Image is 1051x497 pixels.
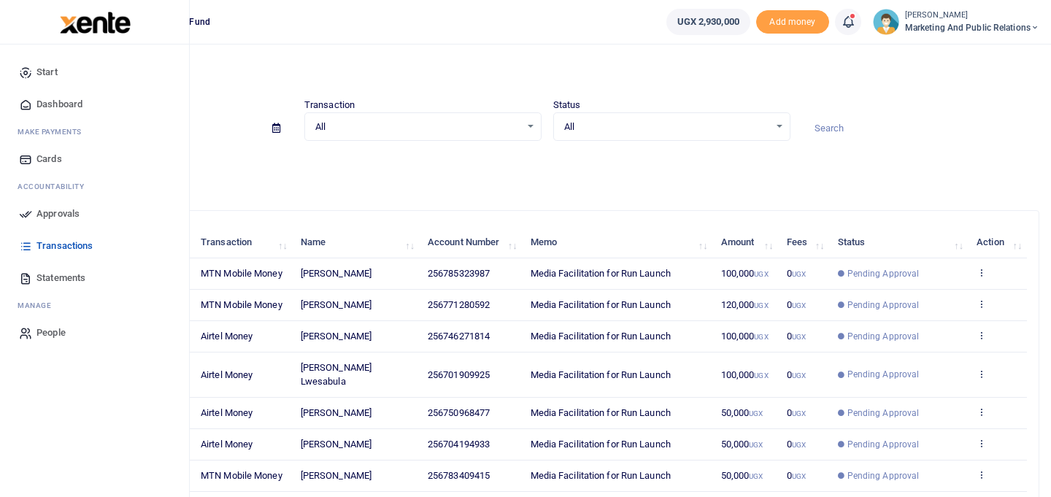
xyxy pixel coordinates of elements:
[749,472,763,480] small: UGX
[749,441,763,449] small: UGX
[201,439,253,450] span: Airtel Money
[25,300,52,311] span: anage
[301,362,371,388] span: [PERSON_NAME] Lwesabula
[301,331,371,342] span: [PERSON_NAME]
[301,439,371,450] span: [PERSON_NAME]
[847,438,920,451] span: Pending Approval
[802,116,1039,141] input: Search
[36,152,62,166] span: Cards
[787,299,806,310] span: 0
[531,299,671,310] span: Media Facilitation for Run Launch
[301,470,371,481] span: [PERSON_NAME]
[792,441,806,449] small: UGX
[847,330,920,343] span: Pending Approval
[787,407,806,418] span: 0
[531,369,671,380] span: Media Facilitation for Run Launch
[829,227,969,258] th: Status: activate to sort column ascending
[754,333,768,341] small: UGX
[847,267,920,280] span: Pending Approval
[969,227,1027,258] th: Action: activate to sort column ascending
[12,120,177,143] li: M
[12,317,177,349] a: People
[58,16,131,27] a: logo-small logo-large logo-large
[754,301,768,309] small: UGX
[847,407,920,420] span: Pending Approval
[12,230,177,262] a: Transactions
[55,63,1039,79] h4: Transactions
[12,56,177,88] a: Start
[201,407,253,418] span: Airtel Money
[564,120,769,134] span: All
[12,294,177,317] li: M
[293,227,420,258] th: Name: activate to sort column ascending
[428,331,490,342] span: 256746271814
[847,368,920,381] span: Pending Approval
[754,371,768,380] small: UGX
[531,331,671,342] span: Media Facilitation for Run Launch
[792,409,806,417] small: UGX
[36,207,80,221] span: Approvals
[522,227,712,258] th: Memo: activate to sort column ascending
[12,262,177,294] a: Statements
[661,9,756,35] li: Wallet ballance
[301,407,371,418] span: [PERSON_NAME]
[428,407,490,418] span: 256750968477
[193,227,293,258] th: Transaction: activate to sort column ascending
[201,369,253,380] span: Airtel Money
[36,97,82,112] span: Dashboard
[60,12,131,34] img: logo-large
[847,469,920,482] span: Pending Approval
[301,299,371,310] span: [PERSON_NAME]
[792,371,806,380] small: UGX
[792,270,806,278] small: UGX
[553,98,581,112] label: Status
[721,299,769,310] span: 120,000
[847,298,920,312] span: Pending Approval
[531,439,671,450] span: Media Facilitation for Run Launch
[754,270,768,278] small: UGX
[721,470,763,481] span: 50,000
[420,227,523,258] th: Account Number: activate to sort column ascending
[756,10,829,34] li: Toup your wallet
[28,181,84,192] span: countability
[428,470,490,481] span: 256783409415
[531,407,671,418] span: Media Facilitation for Run Launch
[36,271,85,285] span: Statements
[201,299,282,310] span: MTN Mobile Money
[787,369,806,380] span: 0
[721,439,763,450] span: 50,000
[756,15,829,26] a: Add money
[787,268,806,279] span: 0
[25,126,82,137] span: ake Payments
[749,409,763,417] small: UGX
[36,325,66,340] span: People
[792,333,806,341] small: UGX
[315,120,520,134] span: All
[201,331,253,342] span: Airtel Money
[721,369,769,380] span: 100,000
[12,175,177,198] li: Ac
[201,268,282,279] span: MTN Mobile Money
[301,268,371,279] span: [PERSON_NAME]
[787,470,806,481] span: 0
[905,9,1039,22] small: [PERSON_NAME]
[531,268,671,279] span: Media Facilitation for Run Launch
[12,198,177,230] a: Approvals
[792,472,806,480] small: UGX
[55,158,1039,174] p: Download
[905,21,1039,34] span: Marketing and Public Relations
[873,9,1039,35] a: profile-user [PERSON_NAME] Marketing and Public Relations
[12,143,177,175] a: Cards
[428,268,490,279] span: 256785323987
[201,470,282,481] span: MTN Mobile Money
[36,239,93,253] span: Transactions
[666,9,750,35] a: UGX 2,930,000
[677,15,739,29] span: UGX 2,930,000
[428,299,490,310] span: 256771280592
[792,301,806,309] small: UGX
[428,439,490,450] span: 256704194933
[756,10,829,34] span: Add money
[712,227,778,258] th: Amount: activate to sort column ascending
[428,369,490,380] span: 256701909925
[721,268,769,279] span: 100,000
